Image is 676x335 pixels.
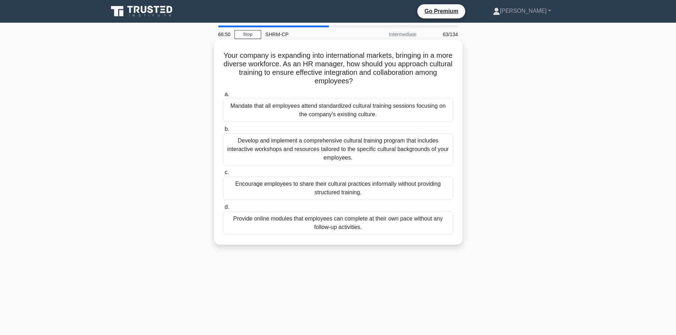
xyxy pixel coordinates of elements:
[225,91,229,97] span: a.
[223,177,453,200] div: Encourage employees to share their cultural practices informally without providing structured tra...
[476,4,568,18] a: [PERSON_NAME]
[225,169,229,175] span: c.
[359,27,421,41] div: Intermediate
[225,204,229,210] span: d.
[223,133,453,165] div: Develop and implement a comprehensive cultural training program that includes interactive worksho...
[222,51,454,86] h5: Your company is expanding into international markets, bringing in a more diverse workforce. As an...
[420,7,462,16] a: Go Premium
[223,211,453,235] div: Provide online modules that employees can complete at their own pace without any follow-up activi...
[225,126,229,132] span: b.
[214,27,235,41] div: 66:50
[261,27,359,41] div: SHRM-CP
[223,99,453,122] div: Mandate that all employees attend standardized cultural training sessions focusing on the company...
[421,27,462,41] div: 63/134
[235,30,261,39] a: Stop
